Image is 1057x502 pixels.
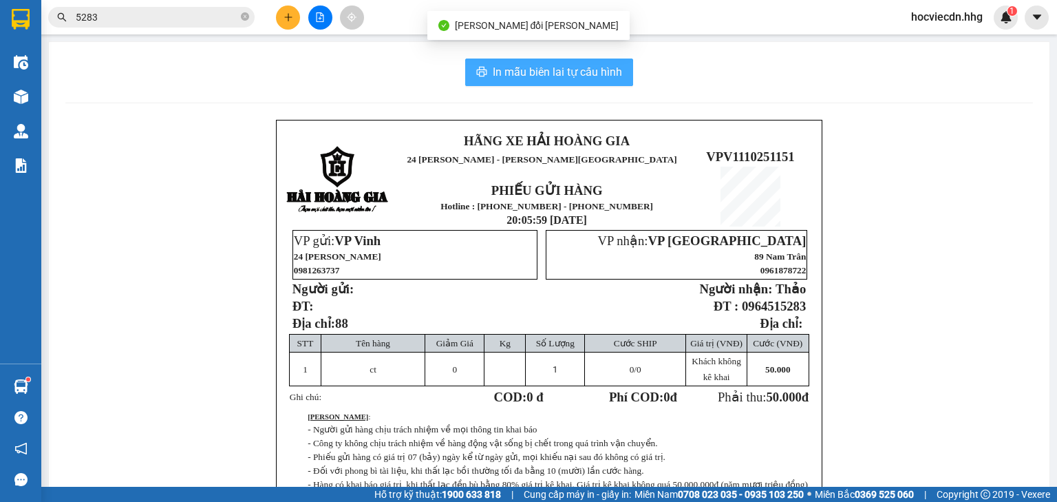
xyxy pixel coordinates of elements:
[442,489,501,500] strong: 1900 633 818
[1031,11,1043,23] span: caret-down
[1007,6,1017,16] sup: 1
[308,413,370,421] span: :
[438,20,449,31] span: check-circle
[340,6,364,30] button: aim
[14,442,28,455] span: notification
[57,12,67,22] span: search
[754,251,806,262] span: 89 Nam Trân
[356,338,390,348] span: Tên hàng
[614,338,657,348] span: Cước SHIP
[292,299,314,313] strong: ĐT:
[335,316,348,331] span: 88
[609,390,677,404] strong: Phí COD: đ
[981,490,990,499] span: copyright
[308,6,332,30] button: file-add
[241,12,249,21] span: close-circle
[924,487,926,502] span: |
[766,390,801,404] span: 50.000
[500,338,511,348] span: Kg
[14,379,28,394] img: warehouse-icon
[648,233,806,248] span: VP [GEOGRAPHIC_DATA]
[718,390,809,404] span: Phải thu:
[7,57,23,125] img: logo
[308,438,657,448] span: - Công ty không chịu trách nhiệm về hàng động vật sống bị chết trong quá trình vận chuyển.
[597,233,806,248] span: VP nhận:
[308,424,537,435] span: - Người gửi hàng chịu trách nhiệm về mọi thông tin khai báo
[308,413,368,421] strong: [PERSON_NAME]
[440,201,653,211] strong: Hotline : [PHONE_NUMBER] - [PHONE_NUMBER]
[663,390,670,404] span: 0
[476,66,487,79] span: printer
[308,479,808,490] span: - Hàng có khai báo giá trị, khi thất lạc đền bù bằng 80% giá trị kê khai. Giá trị kê khai không q...
[453,364,458,375] span: 0
[284,12,293,22] span: plus
[303,364,308,375] span: 1
[14,473,28,486] span: message
[334,233,381,248] span: VP Vinh
[1000,11,1012,23] img: icon-new-feature
[294,265,340,275] span: 0981263737
[494,390,544,404] strong: COD:
[706,149,795,164] span: VPV1110251151
[714,299,738,313] strong: ĐT :
[464,134,630,148] strong: HÃNG XE HẢI HOÀNG GIA
[1010,6,1014,16] span: 1
[491,183,603,198] strong: PHIẾU GỬI HÀNG
[536,338,575,348] span: Số Lượng
[506,214,587,226] span: 20:05:59 [DATE]
[855,489,914,500] strong: 0369 525 060
[524,487,631,502] span: Cung cấp máy in - giấy in:
[634,487,804,502] span: Miền Nam
[308,452,665,462] span: - Phiếu gửi hàng có giá trị 07 (bảy) ngày kể từ ngày gửi, mọi khiếu nại sau đó không có giá trị.
[436,338,473,348] span: Giảm Giá
[511,487,513,502] span: |
[493,63,622,81] span: In mẫu biên lai tự cấu hình
[807,492,811,497] span: ⚪️
[308,466,643,476] span: - Đối với phong bì tài liệu, khi thất lạc bồi thường tối đa bằng 10 (mười) lần cước hàng.
[1025,6,1049,30] button: caret-down
[276,6,300,30] button: plus
[290,392,321,402] span: Ghi chú:
[760,316,802,331] strong: Địa chỉ:
[26,46,125,82] span: 24 [PERSON_NAME] - [PERSON_NAME][GEOGRAPHIC_DATA]
[765,364,791,375] span: 50.000
[802,390,809,404] span: đ
[407,154,676,165] span: 24 [PERSON_NAME] - [PERSON_NAME][GEOGRAPHIC_DATA]
[14,158,28,173] img: solution-icon
[76,10,238,25] input: Tìm tên, số ĐT hoặc mã đơn
[14,124,28,138] img: warehouse-icon
[14,90,28,104] img: warehouse-icon
[297,338,314,348] span: STT
[294,251,381,262] span: 24 [PERSON_NAME]
[692,356,740,382] span: Khách không kê khai
[776,282,806,296] span: Thảo
[43,101,112,130] strong: PHIẾU GỬI HÀNG
[465,59,633,86] button: printerIn mẫu biên lai tự cấu hình
[14,55,28,70] img: warehouse-icon
[12,9,30,30] img: logo-vxr
[630,364,634,375] span: 0
[286,146,389,214] img: logo
[760,265,807,275] span: 0961878722
[241,11,249,24] span: close-circle
[553,364,557,375] span: 1
[753,338,802,348] span: Cước (VNĐ)
[347,12,356,22] span: aim
[678,489,804,500] strong: 0708 023 035 - 0935 103 250
[374,487,501,502] span: Hỗ trợ kỹ thuật:
[455,20,619,31] span: [PERSON_NAME] đổi [PERSON_NAME]
[292,316,348,331] span: Địa chỉ:
[526,390,543,404] span: 0 đ
[315,12,325,22] span: file-add
[26,377,30,381] sup: 1
[34,14,121,43] strong: HÃNG XE HẢI HOÀNG GIA
[699,282,772,296] strong: Người nhận:
[292,282,354,296] strong: Người gửi:
[815,487,914,502] span: Miền Bắc
[14,411,28,424] span: question-circle
[742,299,806,313] span: 0964515283
[630,364,641,375] span: /0
[690,338,743,348] span: Giá trị (VNĐ)
[370,364,376,375] span: ct
[294,233,381,248] span: VP gửi:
